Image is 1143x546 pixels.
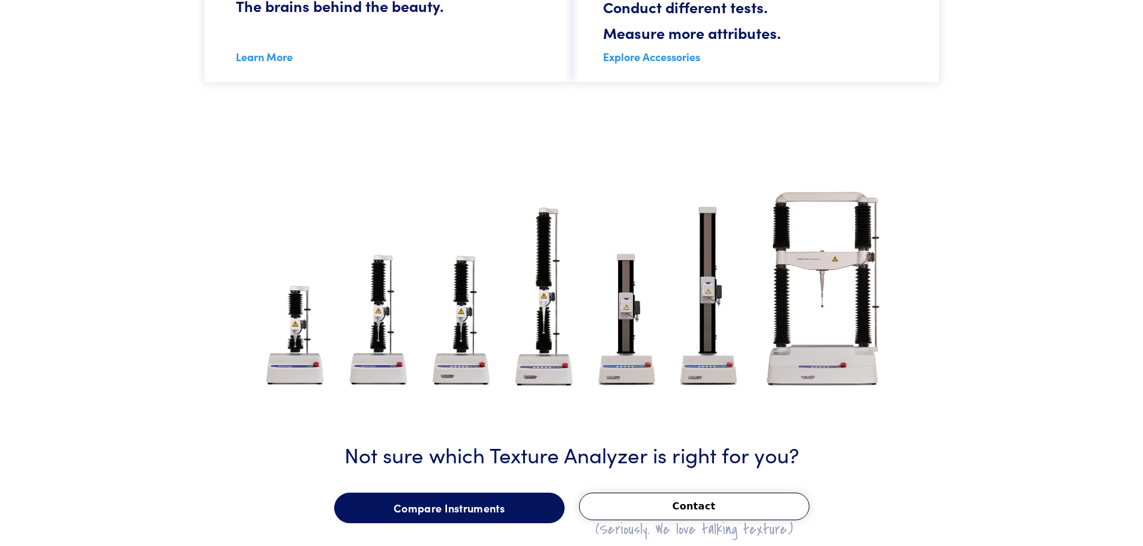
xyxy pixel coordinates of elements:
img: analyzers-full-row.jpg [212,140,932,439]
h3: Not sure which Texture Analyzer is right for you? [212,439,932,469]
h5: Measure more attributes. [579,22,781,43]
button: Contact [579,493,809,520]
a: Compare Instruments [334,493,565,524]
a: Explore Accessories [603,49,700,64]
h2: (Seriously. We love talking texture.) [579,520,809,539]
a: Learn More [236,49,293,64]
